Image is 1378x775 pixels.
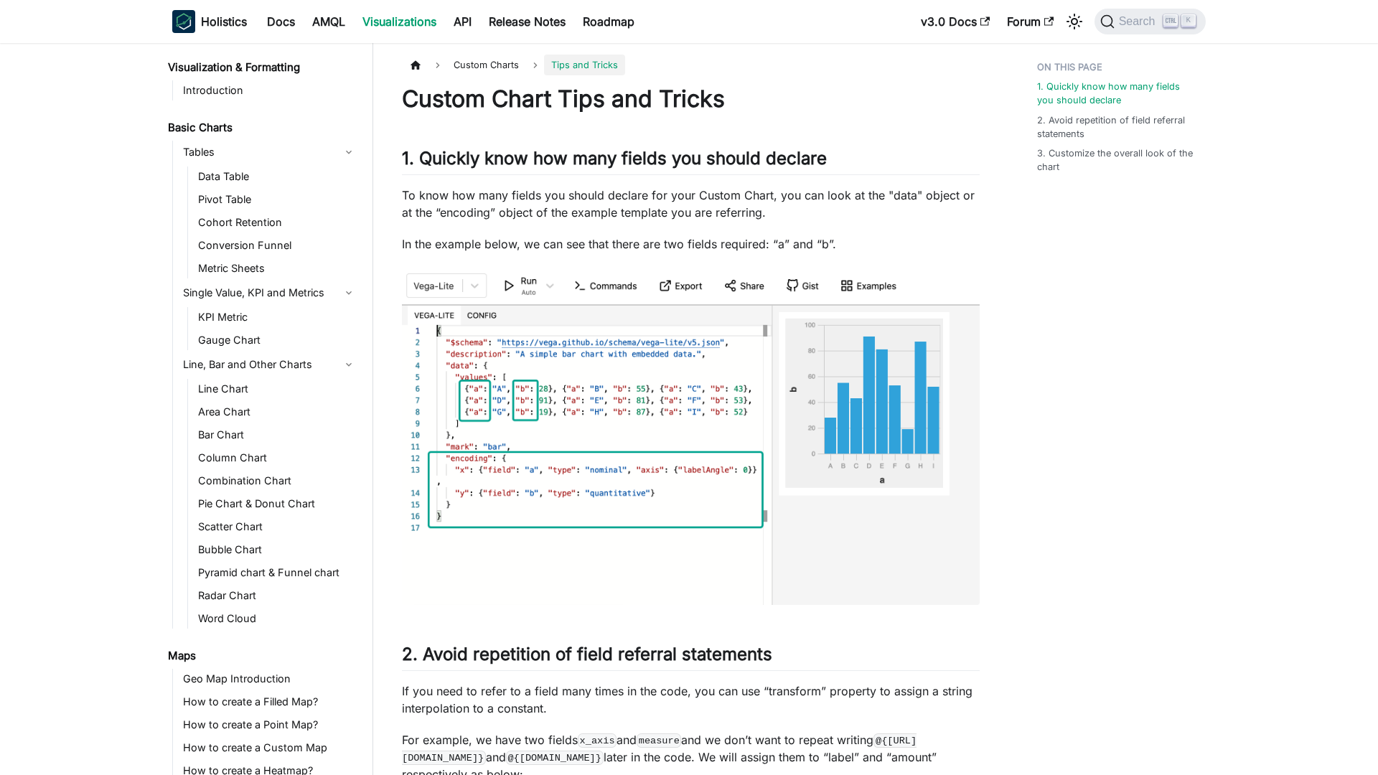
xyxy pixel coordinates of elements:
[194,586,360,606] a: Radar Chart
[179,669,360,689] a: Geo Map Introduction
[544,55,625,75] span: Tips and Tricks
[480,10,574,33] a: Release Notes
[194,307,360,327] a: KPI Metric
[194,330,360,350] a: Gauge Chart
[179,80,360,100] a: Introduction
[201,13,247,30] b: Holistics
[402,187,980,221] p: To know how many fields you should declare for your Custom Chart, you can look at the "data" obje...
[179,281,360,304] a: Single Value, KPI and Metrics
[179,141,360,164] a: Tables
[578,733,617,748] code: x_axis
[194,471,360,491] a: Combination Chart
[194,258,360,278] a: Metric Sheets
[1115,15,1164,28] span: Search
[194,448,360,468] a: Column Chart
[402,644,980,671] h2: 2. Avoid repetition of field referral statements
[194,494,360,514] a: Pie Chart & Donut Chart
[402,55,429,75] a: Home page
[446,55,526,75] span: Custom Charts
[506,751,604,765] code: @{[DOMAIN_NAME]}
[1095,9,1206,34] button: Search (Ctrl+K)
[172,10,247,33] a: HolisticsHolistics
[258,10,304,33] a: Docs
[194,379,360,399] a: Line Chart
[354,10,445,33] a: Visualizations
[402,55,980,75] nav: Breadcrumbs
[194,425,360,445] a: Bar Chart
[179,715,360,735] a: How to create a Point Map?
[158,43,373,775] nav: Docs sidebar
[164,646,360,666] a: Maps
[194,402,360,422] a: Area Chart
[194,609,360,629] a: Word Cloud
[194,235,360,255] a: Conversion Funnel
[637,733,681,748] code: measure
[912,10,998,33] a: v3.0 Docs
[1037,80,1197,107] a: 1. Quickly know how many fields you should declare
[179,738,360,758] a: How to create a Custom Map
[179,353,360,376] a: Line, Bar and Other Charts
[194,189,360,210] a: Pivot Table
[1037,146,1197,174] a: 3. Customize the overall look of the chart
[402,682,980,717] p: If you need to refer to a field many times in the code, you can use “transform” property to assig...
[402,85,980,113] h1: Custom Chart Tips and Tricks
[304,10,354,33] a: AMQL
[1181,14,1196,27] kbd: K
[1037,113,1197,141] a: 2. Avoid repetition of field referral statements
[179,692,360,712] a: How to create a Filled Map?
[998,10,1062,33] a: Forum
[172,10,195,33] img: Holistics
[194,212,360,232] a: Cohort Retention
[194,563,360,583] a: Pyramid chart & Funnel chart
[402,148,980,175] h2: 1. Quickly know how many fields you should declare
[194,517,360,537] a: Scatter Chart
[1063,10,1086,33] button: Switch between dark and light mode (currently light mode)
[194,166,360,187] a: Data Table
[574,10,643,33] a: Roadmap
[164,118,360,138] a: Basic Charts
[194,540,360,560] a: Bubble Chart
[402,235,980,253] p: In the example below, we can see that there are two fields required: “a” and “b”.
[164,57,360,77] a: Visualization & Formatting
[445,10,480,33] a: API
